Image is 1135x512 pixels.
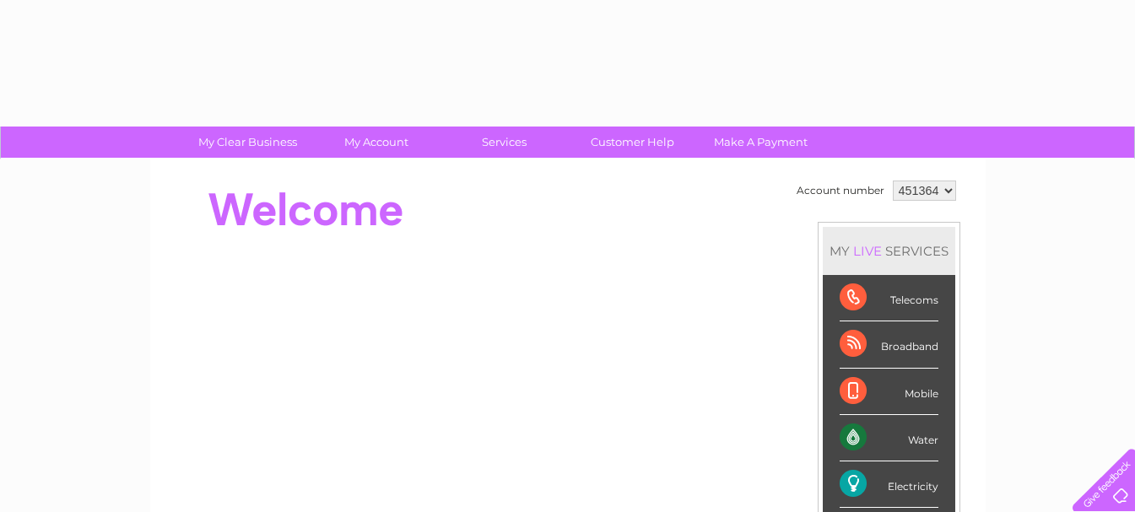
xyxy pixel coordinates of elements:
a: My Account [306,127,446,158]
a: Customer Help [563,127,702,158]
a: Make A Payment [691,127,830,158]
div: Telecoms [840,275,938,321]
td: Account number [792,176,889,205]
div: MY SERVICES [823,227,955,275]
a: My Clear Business [178,127,317,158]
div: Electricity [840,461,938,508]
div: LIVE [850,243,885,259]
div: Mobile [840,369,938,415]
a: Services [435,127,574,158]
div: Broadband [840,321,938,368]
div: Water [840,415,938,461]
